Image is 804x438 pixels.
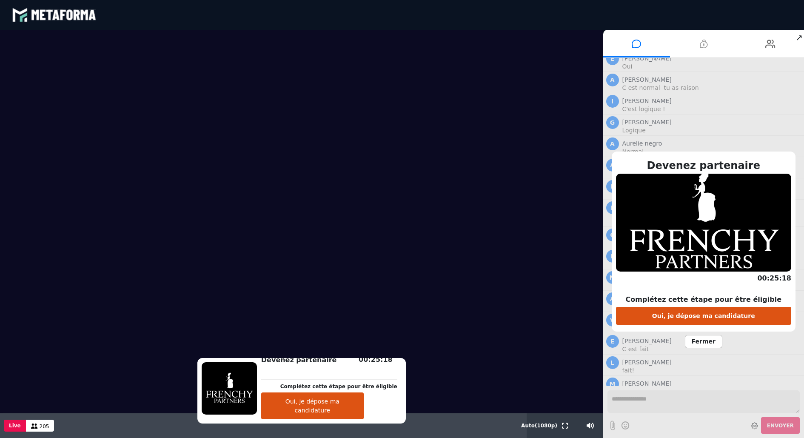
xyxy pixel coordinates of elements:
[202,362,257,415] img: 1758176636418-X90kMVC3nBIL3z60WzofmoLaWTDHBoMX.png
[616,158,792,173] h2: Devenez partenaire
[40,424,49,429] span: 205
[4,420,26,432] button: Live
[757,274,791,282] span: 00:25:18
[519,413,559,438] button: Auto(1080p)
[280,383,397,390] p: Complétez cette étape pour être éligible
[616,174,792,272] img: 1758176636418-X90kMVC3nBIL3z60WzofmoLaWTDHBoMX.png
[521,423,557,429] span: Auto ( 1080 p)
[261,355,397,365] h2: Devenez partenaire
[616,307,792,325] button: Oui, je dépose ma candidature
[794,30,804,45] span: ↗
[359,355,393,364] span: 00:25:18
[685,335,722,348] span: Fermer
[616,295,792,305] p: Complétez cette étape pour être éligible
[261,392,364,419] button: Oui, je dépose ma candidature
